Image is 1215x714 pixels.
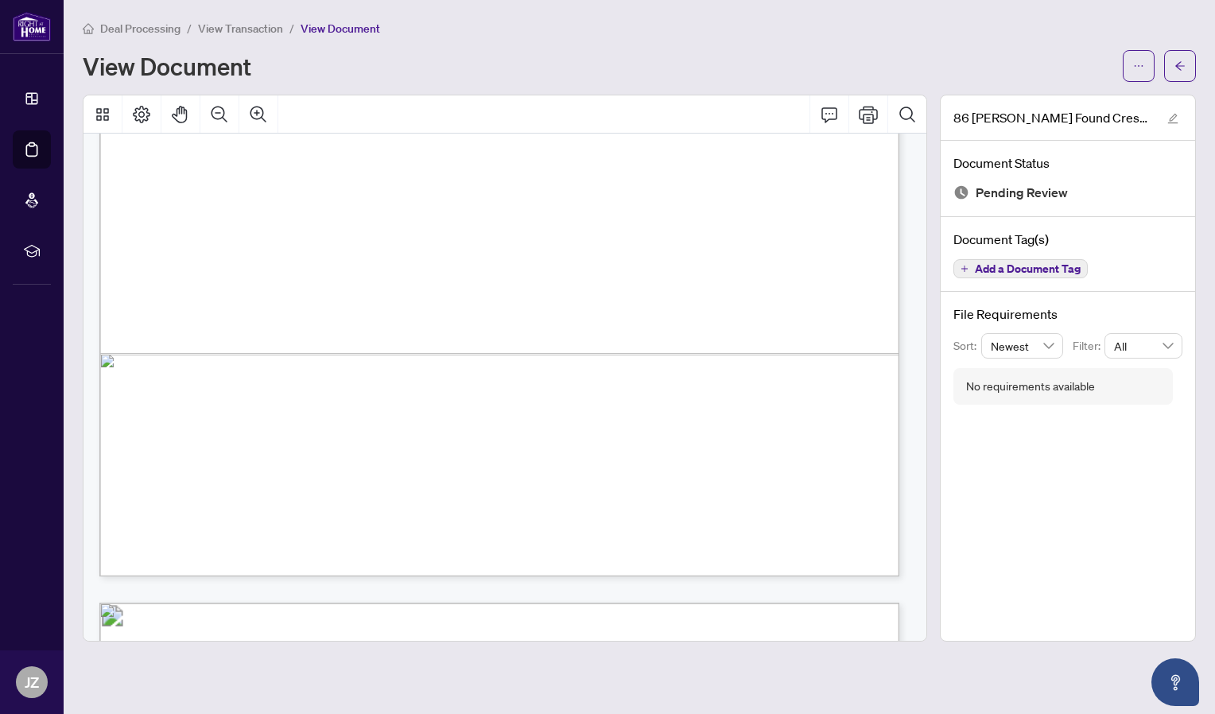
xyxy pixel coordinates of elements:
span: Pending Review [976,182,1068,204]
span: Add a Document Tag [975,263,1081,274]
span: All [1114,334,1173,358]
span: edit [1167,113,1178,124]
h4: Document Status [953,153,1182,173]
h4: Document Tag(s) [953,230,1182,249]
p: Filter: [1073,337,1104,355]
span: View Transaction [198,21,283,36]
button: Open asap [1151,658,1199,706]
h1: View Document [83,53,251,79]
span: 86 [PERSON_NAME] Found Cres_[DATE] 17_57_36 SIGNED.pdf [953,108,1152,127]
span: arrow-left [1174,60,1186,72]
span: View Document [301,21,380,36]
li: / [187,19,192,37]
span: home [83,23,94,34]
span: Newest [991,334,1054,358]
p: Sort: [953,337,981,355]
h4: File Requirements [953,305,1182,324]
span: ellipsis [1133,60,1144,72]
span: Deal Processing [100,21,181,36]
div: No requirements available [966,378,1095,395]
button: Add a Document Tag [953,259,1088,278]
span: plus [961,265,969,273]
li: / [289,19,294,37]
span: JZ [25,671,39,693]
img: Document Status [953,184,969,200]
img: logo [13,12,51,41]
